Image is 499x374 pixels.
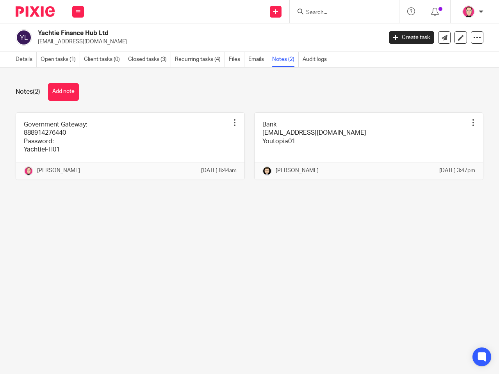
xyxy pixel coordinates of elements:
img: Bradley%20-%20Pink.png [24,166,33,176]
a: Details [16,52,37,67]
a: Create task [389,31,434,44]
p: [EMAIL_ADDRESS][DOMAIN_NAME] [38,38,377,46]
img: Pixie [16,6,55,17]
h2: Yachtie Finance Hub Ltd [38,29,309,37]
a: Client tasks (0) [84,52,124,67]
a: Closed tasks (3) [128,52,171,67]
p: [PERSON_NAME] [276,167,319,175]
a: Files [229,52,244,67]
img: svg%3E [16,29,32,46]
p: [DATE] 8:44am [201,167,237,175]
p: [PERSON_NAME] [37,167,80,175]
img: Bradley%20-%20Pink.png [462,5,475,18]
img: DavidBlack.format_png.resize_200x.png [262,166,272,176]
a: Recurring tasks (4) [175,52,225,67]
h1: Notes [16,88,40,96]
a: Notes (2) [272,52,299,67]
a: Emails [248,52,268,67]
a: Audit logs [303,52,331,67]
button: Add note [48,83,79,101]
p: [DATE] 3:47pm [439,167,475,175]
input: Search [305,9,376,16]
span: (2) [33,89,40,95]
a: Open tasks (1) [41,52,80,67]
